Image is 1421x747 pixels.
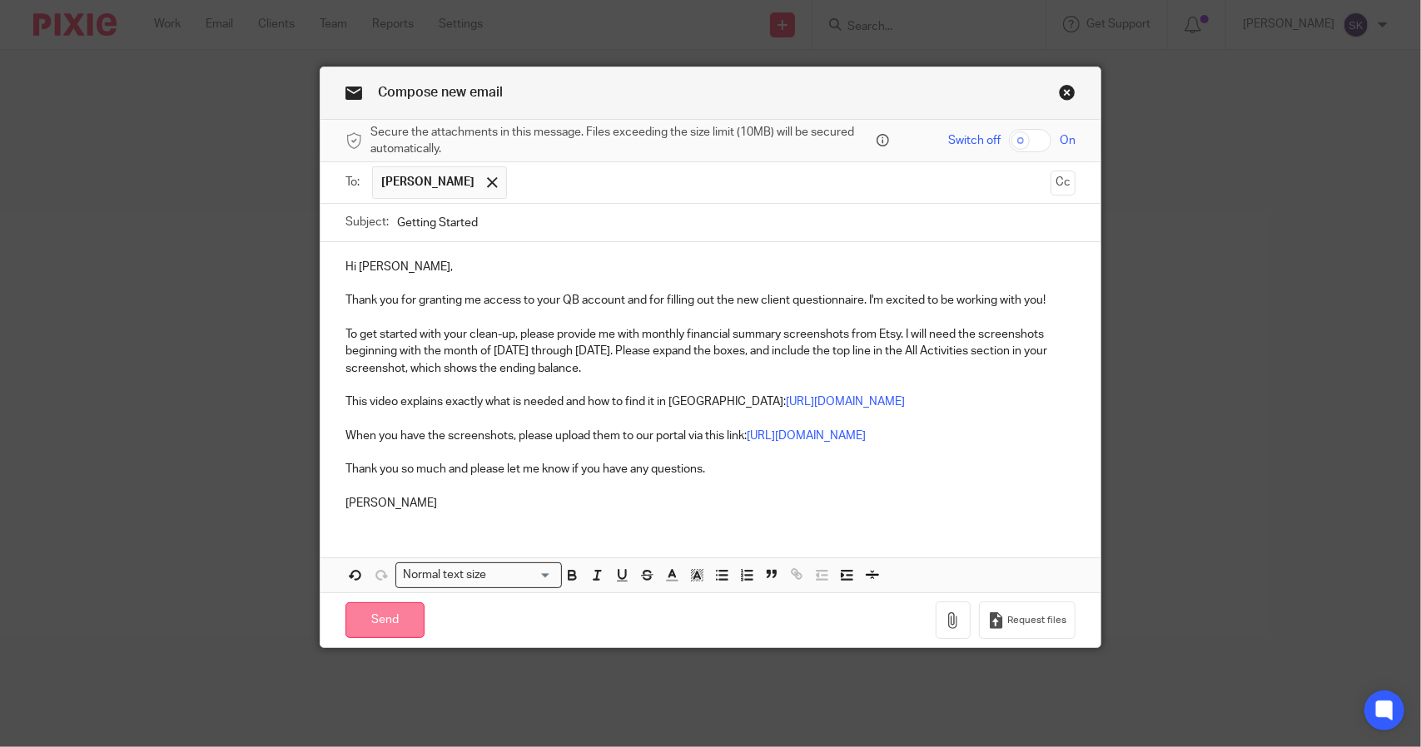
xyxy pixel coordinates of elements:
span: On [1060,132,1076,149]
label: Subject: [345,214,389,230]
span: Secure the attachments in this message. Files exceeding the size limit (10MB) will be secured aut... [370,124,872,158]
span: [PERSON_NAME] [381,174,474,190]
p: To get started with your clean-up, please provide me with monthly financial summary screenshots f... [345,326,1076,377]
label: To: [345,174,364,190]
div: Search for option [395,562,562,588]
span: Request files [1007,614,1066,627]
span: Compose new email [378,86,503,99]
p: This video explains exactly what is needed and how to find it in [GEOGRAPHIC_DATA]: [345,393,1076,410]
input: Search for option [492,566,552,584]
p: Thank you for granting me access to your QB account and for filling out the new client questionna... [345,292,1076,309]
button: Cc [1051,171,1076,195]
input: Send [345,602,425,638]
button: Request files [979,601,1076,639]
p: When you have the screenshots, please upload them to our portal via this link: [345,428,1076,444]
p: Hi [PERSON_NAME], [345,259,1076,275]
p: Thank you so much and please let me know if you have any questions. [345,461,1076,477]
p: [PERSON_NAME] [345,495,1076,512]
a: Close this dialog window [1059,84,1076,106]
span: Switch off [948,132,1001,149]
a: [URL][DOMAIN_NAME] [786,396,905,408]
a: [URL][DOMAIN_NAME] [747,430,866,442]
span: Normal text size [400,566,490,584]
